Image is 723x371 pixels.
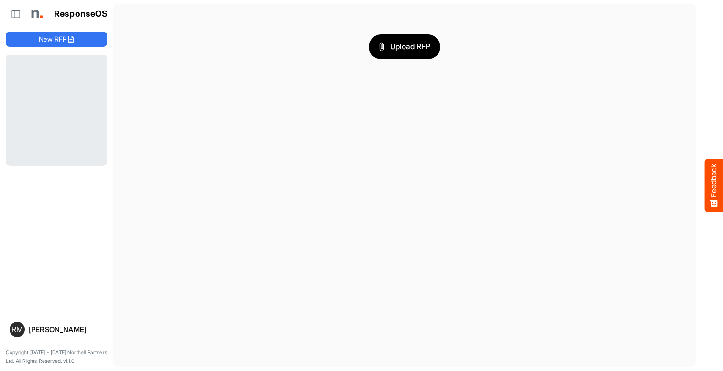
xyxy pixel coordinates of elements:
[379,41,430,53] span: Upload RFP
[6,349,107,365] p: Copyright [DATE] - [DATE] Northell Partners Ltd. All Rights Reserved. v1.1.0
[705,159,723,212] button: Feedback
[29,326,103,333] div: [PERSON_NAME]
[11,326,23,333] span: RM
[54,9,108,19] h1: ResponseOS
[6,55,107,166] div: Loading...
[6,32,107,47] button: New RFP
[369,34,440,59] button: Upload RFP
[26,4,45,23] img: Northell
